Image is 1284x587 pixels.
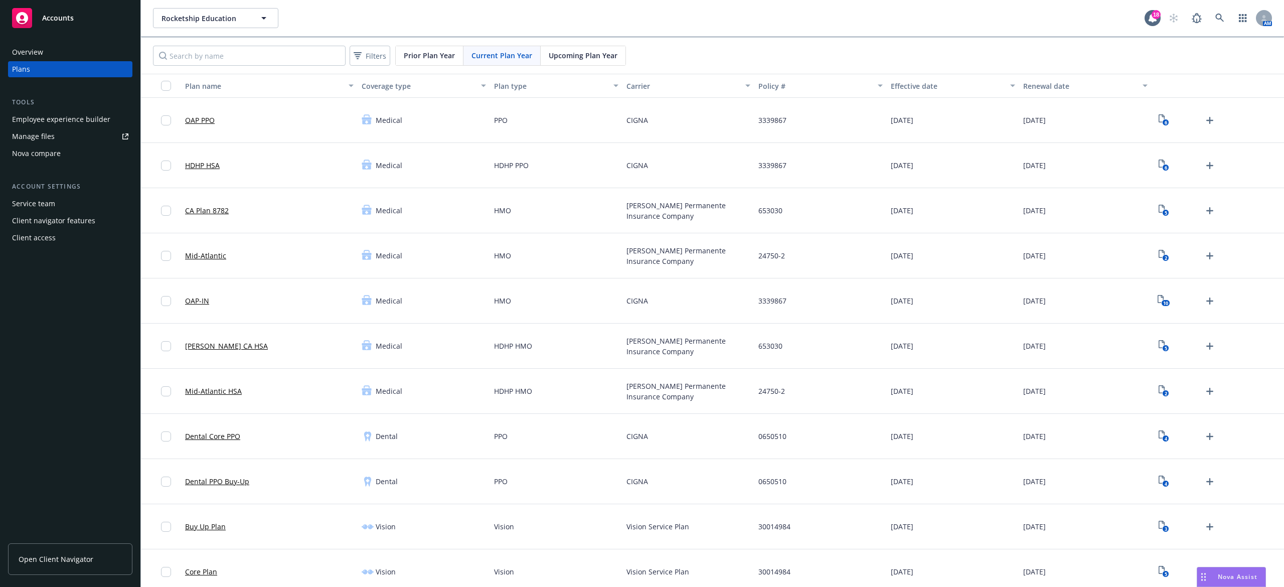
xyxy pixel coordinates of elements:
a: Service team [8,196,132,212]
span: 30014984 [758,521,790,532]
text: 6 [1164,165,1167,171]
div: Plans [12,61,30,77]
span: Medical [376,341,402,351]
input: Toggle Row Selected [161,206,171,216]
a: Upload Plan Documents [1202,428,1218,445]
span: [DATE] [1023,160,1046,171]
a: Employee experience builder [8,111,132,127]
a: View Plan Documents [1156,112,1172,128]
a: View Plan Documents [1156,338,1172,354]
span: [DATE] [1023,431,1046,442]
a: Report a Bug [1187,8,1207,28]
span: Dental [376,476,398,487]
span: [DATE] [1023,476,1046,487]
span: Medical [376,115,402,125]
span: CIGNA [626,115,648,125]
span: [DATE] [891,431,913,442]
span: PPO [494,476,508,487]
span: HMO [494,296,511,306]
span: Upcoming Plan Year [549,50,617,61]
text: 3 [1164,526,1167,532]
span: HMO [494,250,511,261]
div: Employee experience builder [12,111,110,127]
span: Vision Service Plan [626,521,689,532]
a: Mid-Atlantic [185,250,226,261]
div: Account settings [8,182,132,192]
div: Plan type [494,81,607,91]
button: Renewal date [1019,74,1152,98]
span: Current Plan Year [471,50,532,61]
span: 3339867 [758,115,786,125]
button: Coverage type [358,74,490,98]
span: [DATE] [891,386,913,396]
a: HDHP HSA [185,160,220,171]
span: [DATE] [891,205,913,216]
span: Open Client Navigator [19,554,93,564]
a: Switch app [1233,8,1253,28]
a: Upload Plan Documents [1202,474,1218,490]
span: Vision [494,521,514,532]
text: 10 [1163,300,1168,307]
a: Upload Plan Documents [1202,158,1218,174]
span: [DATE] [1023,566,1046,577]
span: [DATE] [1023,205,1046,216]
a: View Plan Documents [1156,474,1172,490]
div: Client access [12,230,56,246]
span: HDHP HMO [494,341,532,351]
input: Toggle Row Selected [161,341,171,351]
span: 0650510 [758,431,786,442]
a: View Plan Documents [1156,293,1172,309]
span: Medical [376,250,402,261]
span: Vision [376,566,396,577]
a: Client navigator features [8,213,132,229]
text: 6 [1164,119,1167,126]
a: Upload Plan Documents [1202,293,1218,309]
button: Policy # [754,74,887,98]
text: 5 [1164,210,1167,216]
div: Overview [12,44,43,60]
span: Vision Service Plan [626,566,689,577]
text: 5 [1164,345,1167,352]
input: Select all [161,81,171,91]
span: CIGNA [626,431,648,442]
a: OAP-IN [185,296,209,306]
a: Upload Plan Documents [1202,519,1218,535]
span: [DATE] [891,341,913,351]
span: Medical [376,205,402,216]
span: [PERSON_NAME] Permanente Insurance Company [626,336,751,357]
a: Core Plan [185,566,217,577]
a: OAP PPO [185,115,215,125]
input: Toggle Row Selected [161,251,171,261]
text: 4 [1164,435,1167,442]
span: CIGNA [626,160,648,171]
span: HMO [494,205,511,216]
a: Upload Plan Documents [1202,564,1218,580]
input: Toggle Row Selected [161,161,171,171]
span: CIGNA [626,296,648,306]
button: Rocketship Education [153,8,278,28]
span: [DATE] [891,115,913,125]
button: Carrier [622,74,755,98]
a: Dental Core PPO [185,431,240,442]
span: 653030 [758,205,782,216]
span: 3339867 [758,160,786,171]
span: 30014984 [758,566,790,577]
span: 3339867 [758,296,786,306]
a: Buy Up Plan [185,521,226,532]
span: [PERSON_NAME] Permanente Insurance Company [626,381,751,402]
a: Upload Plan Documents [1202,338,1218,354]
span: HDHP PPO [494,160,529,171]
span: [DATE] [891,250,913,261]
input: Toggle Row Selected [161,477,171,487]
div: Policy # [758,81,872,91]
span: CIGNA [626,476,648,487]
input: Toggle Row Selected [161,386,171,396]
span: Rocketship Education [162,13,248,24]
a: View Plan Documents [1156,248,1172,264]
input: Search by name [153,46,346,66]
a: View Plan Documents [1156,428,1172,445]
a: View Plan Documents [1156,564,1172,580]
text: 2 [1164,255,1167,261]
button: Nova Assist [1197,567,1266,587]
span: [DATE] [1023,250,1046,261]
